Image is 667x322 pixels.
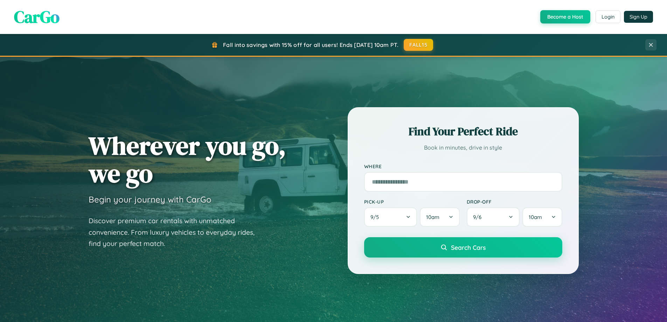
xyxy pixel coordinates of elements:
[451,244,486,251] span: Search Cars
[364,237,562,258] button: Search Cars
[426,214,439,220] span: 10am
[364,143,562,153] p: Book in minutes, drive in style
[364,163,562,169] label: Where
[467,199,562,205] label: Drop-off
[364,207,417,227] button: 9/5
[364,124,562,139] h2: Find Your Perfect Ride
[522,207,562,227] button: 10am
[404,39,433,51] button: FALL15
[467,207,520,227] button: 9/6
[89,194,211,205] h3: Begin your journey with CarGo
[473,214,485,220] span: 9 / 6
[370,214,382,220] span: 9 / 5
[14,5,60,28] span: CarGo
[420,207,459,227] button: 10am
[540,10,590,23] button: Become a Host
[624,11,653,23] button: Sign Up
[89,132,286,187] h1: Wherever you go, we go
[529,214,542,220] span: 10am
[89,215,264,249] p: Discover premium car rentals with unmatched convenience. From luxury vehicles to everyday rides, ...
[223,41,398,48] span: Fall into savings with 15% off for all users! Ends [DATE] 10am PT.
[596,11,620,23] button: Login
[364,199,460,205] label: Pick-up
